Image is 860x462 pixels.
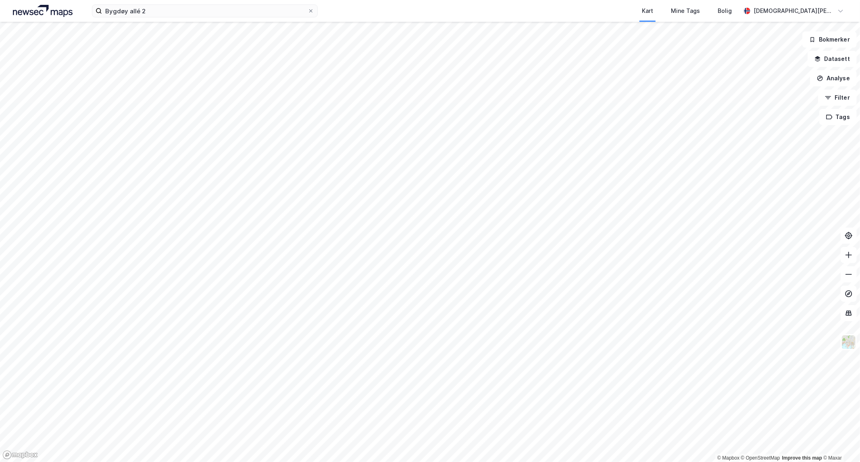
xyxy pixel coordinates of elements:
[802,31,857,48] button: Bokmerker
[820,423,860,462] iframe: Chat Widget
[741,455,780,461] a: OpenStreetMap
[718,6,732,16] div: Bolig
[102,5,308,17] input: Søk på adresse, matrikkel, gårdeiere, leietakere eller personer
[642,6,653,16] div: Kart
[13,5,73,17] img: logo.a4113a55bc3d86da70a041830d287a7e.svg
[820,423,860,462] div: Kontrollprogram for chat
[818,90,857,106] button: Filter
[2,450,38,460] a: Mapbox homepage
[808,51,857,67] button: Datasett
[671,6,700,16] div: Mine Tags
[754,6,834,16] div: [DEMOGRAPHIC_DATA][PERSON_NAME]
[782,455,822,461] a: Improve this map
[841,334,856,350] img: Z
[810,70,857,86] button: Analyse
[819,109,857,125] button: Tags
[717,455,739,461] a: Mapbox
